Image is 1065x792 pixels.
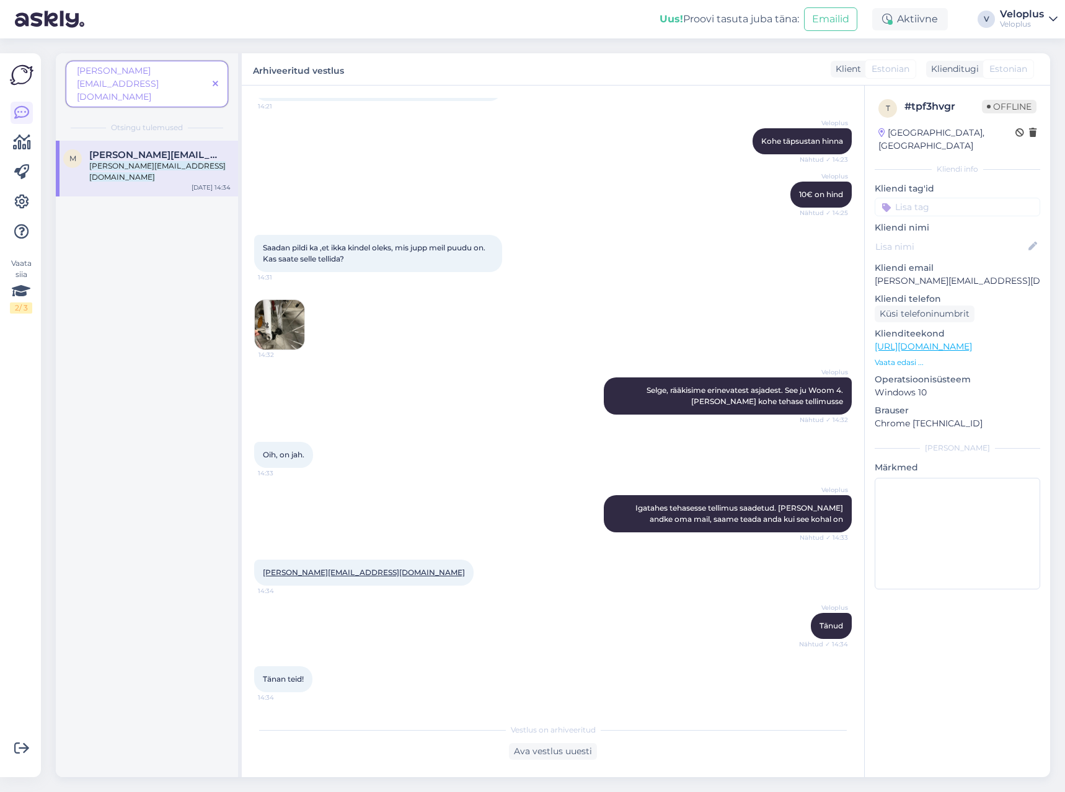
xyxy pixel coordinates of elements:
span: 14:34 [258,693,304,702]
p: Kliendi telefon [875,293,1040,306]
span: Nähtud ✓ 14:32 [800,415,848,425]
span: 14:32 [259,350,305,359]
span: Offline [982,100,1036,113]
input: Lisa nimi [875,240,1026,253]
div: 2 / 3 [10,302,32,314]
div: Proovi tasuta juba täna: [660,12,799,27]
a: VeloplusVeloplus [1000,9,1058,29]
a: [URL][DOMAIN_NAME] [875,341,972,352]
span: t [886,103,890,113]
p: Brauser [875,404,1040,417]
span: marion.ressar@gmail.com [89,149,218,161]
p: Klienditeekond [875,327,1040,340]
span: Vestlus on arhiveeritud [511,724,596,736]
div: Kliendi info [875,164,1040,175]
span: Veloplus [802,172,848,181]
span: Otsingu tulemused [111,122,183,133]
p: [PERSON_NAME][EMAIL_ADDRESS][DOMAIN_NAME] [875,275,1040,288]
input: Lisa tag [875,198,1040,216]
span: 10€ on hind [799,190,843,199]
img: Askly Logo [10,63,33,87]
span: Saadan pildi ka ,et ikka kindel oleks, mis jupp meil puudu on. Kas saate selle tellida? [263,243,487,263]
div: Veloplus [1000,9,1044,19]
span: 14:33 [258,469,304,478]
div: [DATE] 14:34 [192,183,231,192]
span: Estonian [872,63,909,76]
div: Küsi telefoninumbrit [875,306,974,322]
span: Veloplus [802,367,848,377]
div: [PERSON_NAME] [875,442,1040,454]
span: Veloplus [802,118,848,128]
span: m [69,154,76,163]
a: [PERSON_NAME][EMAIL_ADDRESS][DOMAIN_NAME] [263,568,465,577]
div: # tpf3hvgr [904,99,982,114]
span: 14:31 [258,273,304,282]
span: Veloplus [802,603,848,612]
span: Selge, rääkisime erinevatest asjadest. See ju Woom 4. [PERSON_NAME] kohe tehase tellimusse [647,385,845,406]
div: [GEOGRAPHIC_DATA], [GEOGRAPHIC_DATA] [878,126,1015,152]
div: Aktiivne [872,8,948,30]
p: Kliendi tag'id [875,182,1040,195]
span: Nähtud ✓ 14:23 [800,155,848,164]
p: Kliendi email [875,262,1040,275]
label: Arhiveeritud vestlus [253,61,344,77]
p: Märkmed [875,461,1040,474]
div: Ava vestlus uuesti [509,743,597,760]
span: Tänud [820,621,843,630]
p: Chrome [TECHNICAL_ID] [875,417,1040,430]
p: Kliendi nimi [875,221,1040,234]
p: Vaata edasi ... [875,357,1040,368]
div: Klienditugi [926,63,979,76]
span: Nähtud ✓ 14:34 [799,640,848,649]
span: Estonian [989,63,1027,76]
span: Tänan teid! [263,674,304,684]
span: Nähtud ✓ 14:25 [800,208,848,218]
div: Veloplus [1000,19,1044,29]
span: 14:21 [258,102,304,111]
span: Igatahes tehasesse tellimus saadetud. [PERSON_NAME] andke oma mail, saame teada anda kui see koha... [635,503,845,524]
div: Klient [831,63,861,76]
span: 14:34 [258,586,304,596]
p: Windows 10 [875,386,1040,399]
span: Kohe täpsustan hinna [761,136,843,146]
span: [PERSON_NAME][EMAIL_ADDRESS][DOMAIN_NAME] [77,65,159,102]
span: Nähtud ✓ 14:33 [800,533,848,542]
span: Oih, on jah. [263,450,304,459]
b: Uus! [660,13,683,25]
span: Veloplus [802,485,848,495]
p: Operatsioonisüsteem [875,373,1040,386]
mark: [PERSON_NAME][EMAIL_ADDRESS][DOMAIN_NAME] [89,161,226,182]
div: V [978,11,995,28]
button: Emailid [804,7,857,31]
img: Attachment [255,300,304,350]
div: Vaata siia [10,258,32,314]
